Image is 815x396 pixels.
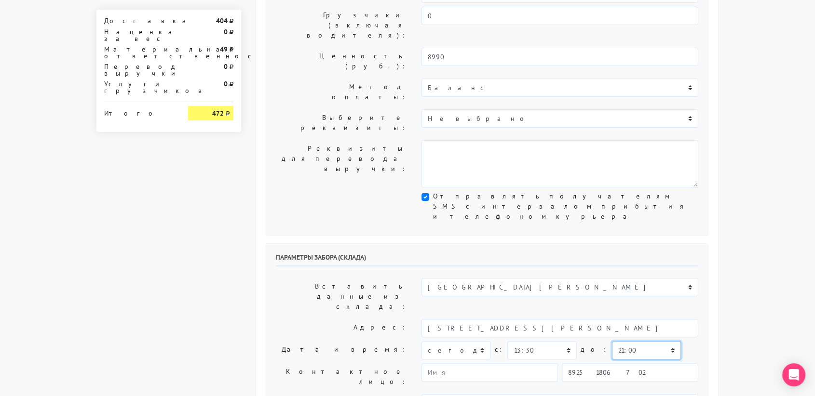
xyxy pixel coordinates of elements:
[216,16,228,25] strong: 404
[276,253,698,266] h6: Параметры забора (склада)
[269,109,414,136] label: Выберите реквизиты:
[269,48,414,75] label: Ценность (руб.):
[97,46,181,59] div: Материальная ответственность
[97,17,181,24] div: Доставка
[269,278,414,315] label: Вставить данные из склада:
[269,140,414,187] label: Реквизиты для перевода выручки:
[269,7,414,44] label: Грузчики (включая водителя):
[494,341,503,358] label: c:
[269,79,414,106] label: Метод оплаты:
[104,106,174,117] div: Итого
[97,63,181,77] div: Перевод выручки
[224,79,228,88] strong: 0
[269,319,414,337] label: Адрес:
[97,28,181,42] div: Наценка за вес
[421,363,558,382] input: Имя
[562,363,698,382] input: Телефон
[581,341,608,358] label: до:
[97,80,181,94] div: Услуги грузчиков
[220,45,228,53] strong: 49
[269,363,414,390] label: Контактное лицо:
[269,341,414,359] label: Дата и время:
[224,27,228,36] strong: 0
[782,363,805,386] div: Open Intercom Messenger
[224,62,228,71] strong: 0
[212,109,224,118] strong: 472
[433,191,698,222] label: Отправлять получателям SMS с интервалом прибытия и телефоном курьера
